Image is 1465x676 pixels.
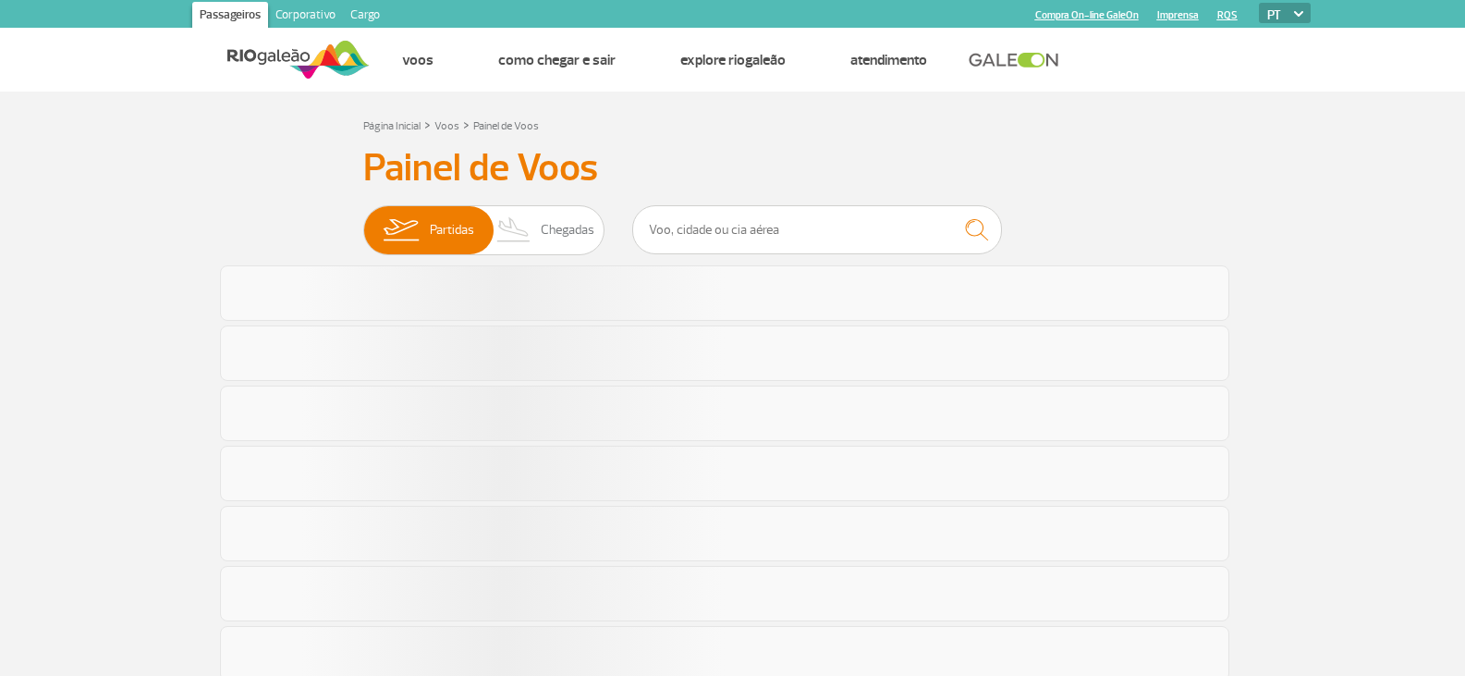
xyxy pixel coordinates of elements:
[498,51,616,69] a: Como chegar e sair
[424,114,431,135] a: >
[363,145,1103,191] h3: Painel de Voos
[463,114,470,135] a: >
[372,206,430,254] img: slider-embarque
[402,51,433,69] a: Voos
[434,119,459,133] a: Voos
[430,206,474,254] span: Partidas
[1035,9,1139,21] a: Compra On-line GaleOn
[192,2,268,31] a: Passageiros
[680,51,786,69] a: Explore RIOgaleão
[487,206,542,254] img: slider-desembarque
[541,206,594,254] span: Chegadas
[632,205,1002,254] input: Voo, cidade ou cia aérea
[473,119,539,133] a: Painel de Voos
[268,2,343,31] a: Corporativo
[343,2,387,31] a: Cargo
[850,51,927,69] a: Atendimento
[1157,9,1199,21] a: Imprensa
[1217,9,1238,21] a: RQS
[363,119,421,133] a: Página Inicial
